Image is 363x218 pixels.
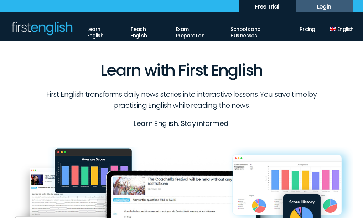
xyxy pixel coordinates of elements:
[337,26,354,32] span: English
[330,21,353,33] a: English
[133,118,229,128] strong: Learn English. Stay informed.
[87,21,116,39] a: Learn English
[40,89,323,111] p: First English transforms daily news stories into interactive lessons. You save time by practising...
[230,21,285,39] a: Schools and Businesses
[300,21,315,33] a: Pricing
[11,41,353,82] h1: Learn with First English
[130,21,162,39] a: Teach English
[176,21,216,39] a: Exam Preparation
